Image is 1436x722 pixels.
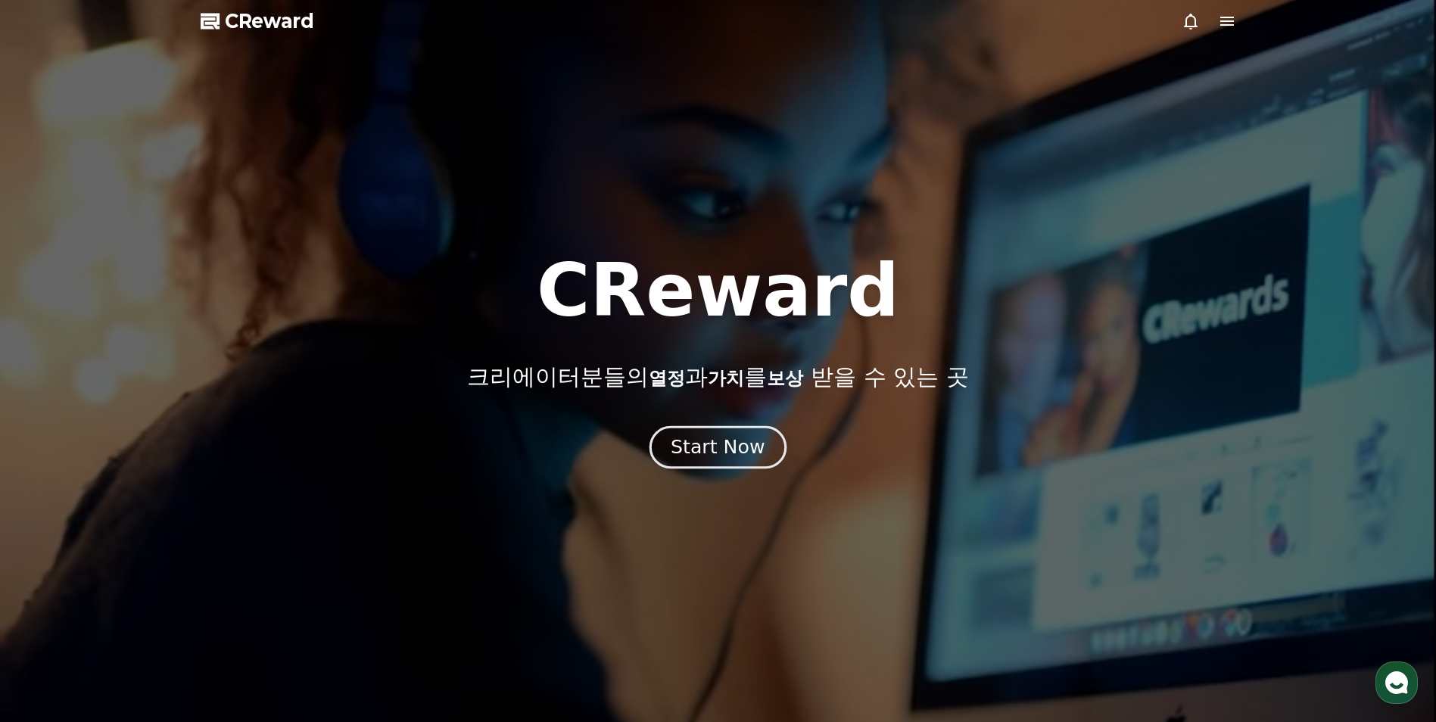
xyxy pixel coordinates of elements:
span: 홈 [48,503,57,515]
div: Start Now [671,434,765,460]
span: 설정 [234,503,252,515]
button: Start Now [649,426,787,469]
a: CReward [201,9,314,33]
p: 크리에이터분들의 과 를 받을 수 있는 곳 [467,363,968,391]
a: 설정 [195,480,291,518]
span: 가치 [708,368,744,389]
span: 대화 [139,503,157,515]
a: Start Now [653,442,783,456]
a: 홈 [5,480,100,518]
a: 대화 [100,480,195,518]
span: CReward [225,9,314,33]
span: 보상 [767,368,803,389]
h1: CReward [537,254,899,327]
span: 열정 [649,368,685,389]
